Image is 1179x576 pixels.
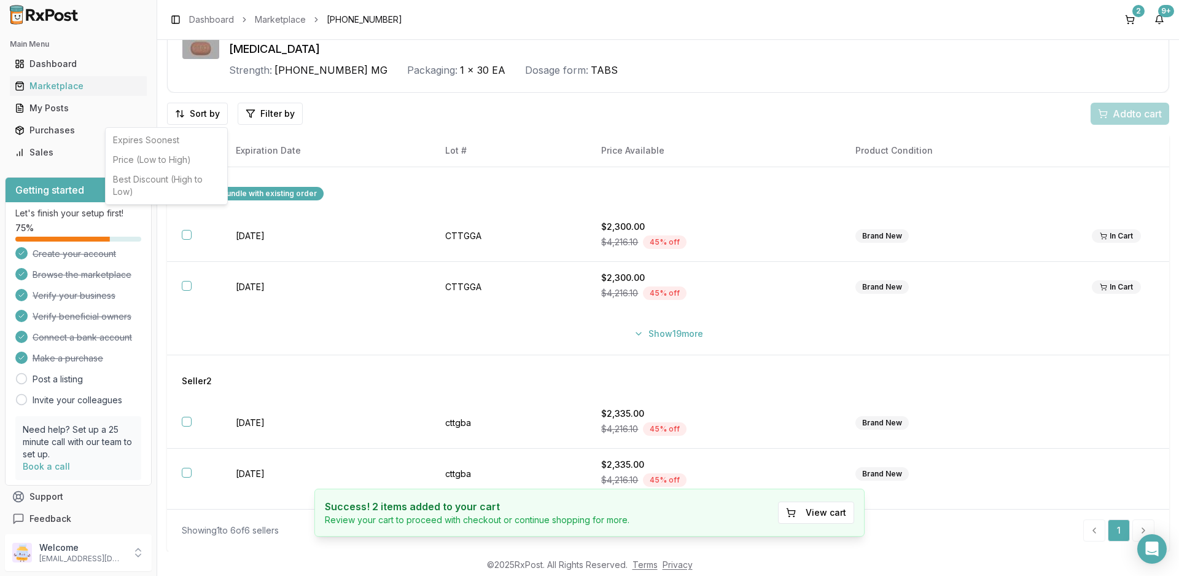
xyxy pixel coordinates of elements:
a: Dashboard [189,14,234,26]
span: $4,216.10 [601,236,638,248]
div: Strength: [229,63,272,77]
div: In Cart [1092,280,1141,294]
span: Browse the marketplace [33,269,131,281]
button: Show19more [626,323,710,345]
p: Review your cart to proceed with checkout or continue shopping for more. [325,514,629,526]
div: $2,300.00 [601,221,826,233]
div: Brand New [855,280,909,294]
nav: breadcrumb [189,14,402,26]
h3: Getting started [15,183,84,197]
div: Brand New [855,467,909,481]
h2: Main Menu [10,39,147,49]
td: CTTGGA [430,262,586,313]
a: Privacy [663,559,693,570]
div: 2 [1132,5,1145,17]
h4: Success! 2 items added to your cart [325,499,629,514]
div: [MEDICAL_DATA] [229,41,1154,58]
span: Make a purchase [33,352,103,365]
span: Create your account [33,248,116,260]
img: RxPost Logo [5,5,84,25]
span: TABS [591,63,618,77]
td: cttgba [430,398,586,449]
p: Need help? Set up a 25 minute call with our team to set up. [23,424,134,460]
div: 45 % off [643,286,687,300]
div: Sales [15,146,142,159]
div: Packaging: [407,63,457,77]
td: [DATE] [221,449,430,500]
a: Book a call [23,461,70,471]
span: $4,216.10 [601,287,638,299]
span: Feedback [29,513,71,525]
button: Support [5,486,152,508]
div: Purchases [15,124,142,136]
div: In Cart [1092,229,1141,243]
td: [DATE] [221,262,430,313]
div: Dosage form: [525,63,588,77]
span: Connect a bank account [33,331,132,344]
span: [PHONE_NUMBER] MG [274,63,387,77]
div: Brand New [855,416,909,430]
div: $2,300.00 [601,272,826,284]
img: Biktarvy 50-200-25 MG TABS [182,22,219,59]
div: My Posts [15,102,142,114]
div: 45 % off [643,473,687,487]
img: User avatar [12,543,32,562]
div: Marketplace [15,80,142,92]
span: Verify beneficial owners [33,310,131,323]
div: 45 % off [643,422,687,436]
span: [PHONE_NUMBER] [327,14,402,26]
th: Expiration Date [221,135,430,167]
td: [DATE] [221,211,430,262]
td: [DATE] [221,398,430,449]
p: Welcome [39,542,125,554]
td: cttgba [430,449,586,500]
a: Marketplace [255,14,306,26]
div: Brand New [855,229,909,243]
div: 9+ [1158,5,1174,17]
th: Lot # [430,135,586,167]
span: Verify your business [33,290,115,302]
span: Filter by [260,108,295,120]
p: [EMAIL_ADDRESS][DOMAIN_NAME] [39,554,125,564]
td: CTTGGA [430,211,586,262]
div: Showing 1 to 6 of 6 sellers [182,524,279,537]
th: Product Condition [841,135,1077,167]
span: $4,216.10 [601,474,638,486]
span: 1 x 30 EA [460,63,505,77]
div: Dashboard [15,58,142,70]
div: Bundle with existing order [215,187,324,200]
th: Price Available [586,135,841,167]
span: $4,216.10 [601,423,638,435]
span: 75 % [15,222,34,234]
a: Post a listing [33,373,83,385]
nav: pagination [1083,519,1154,542]
button: View cart [778,502,854,524]
div: 45 % off [643,235,687,249]
p: Let's finish your setup first! [15,207,141,219]
div: Open Intercom Messenger [1137,534,1167,564]
a: 1 [1108,519,1130,542]
span: Sort by [190,108,220,120]
span: Seller 2 [182,375,212,387]
a: Invite your colleagues [33,394,122,406]
div: $2,335.00 [601,408,826,420]
div: $2,335.00 [601,459,826,471]
a: Terms [632,559,658,570]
